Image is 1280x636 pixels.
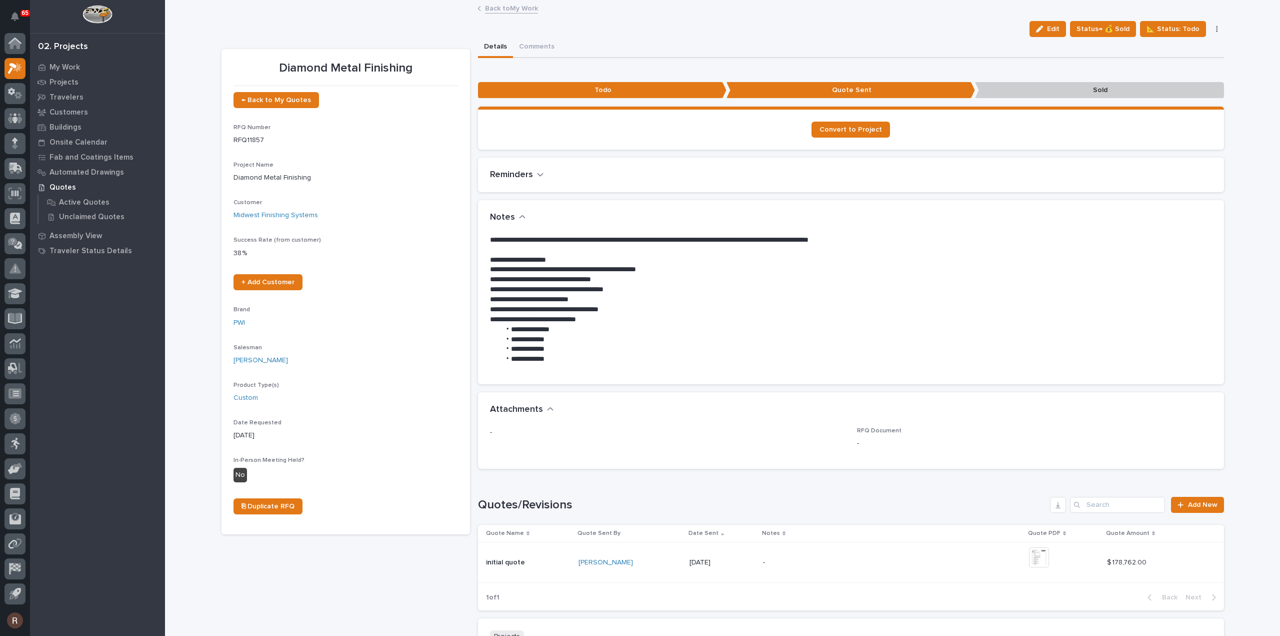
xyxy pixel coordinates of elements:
p: [DATE] [233,430,458,441]
p: Quote Sent [726,82,975,99]
p: Assembly View [49,232,102,241]
a: Travelers [30,90,165,105]
button: Comments [513,37,560,58]
span: Customer [233,200,262,206]
p: Quote Sent By [577,528,620,539]
p: Projects [49,78,78,87]
span: + Add Customer [241,279,294,286]
p: 38 % [233,248,458,259]
span: Date Requested [233,420,281,426]
img: Workspace Logo [82,5,112,24]
p: Automated Drawings [49,168,124,177]
a: Unclaimed Quotes [38,210,165,224]
a: My Work [30,60,165,75]
tr: initial quoteinitial quote [PERSON_NAME] [DATE]-$ 178,762.00$ 178,762.00 [478,542,1224,583]
a: Projects [30,75,165,90]
a: Fab and Coatings Items [30,150,165,165]
span: Add New [1188,501,1217,508]
a: Assembly View [30,228,165,243]
a: ⎘ Duplicate RFQ [233,498,302,514]
a: [PERSON_NAME] [233,355,288,366]
a: PWI [233,318,245,328]
span: Next [1185,593,1207,602]
span: In-Person Meeting Held? [233,457,304,463]
a: Midwest Finishing Systems [233,210,318,221]
p: 1 of 1 [478,585,507,610]
span: Product Type(s) [233,382,279,388]
a: Convert to Project [811,122,890,138]
span: Back [1156,593,1177,602]
p: Traveler Status Details [49,247,132,256]
h1: Quotes/Revisions [478,498,1046,512]
p: RFQ11857 [233,135,458,146]
a: Automated Drawings [30,165,165,180]
p: Date Sent [688,528,718,539]
span: Salesman [233,345,262,351]
a: Custom [233,393,258,403]
a: Onsite Calendar [30,135,165,150]
button: Notes [490,212,526,223]
p: - [857,438,1212,449]
button: Edit [1029,21,1066,37]
span: Success Rate (from customer) [233,237,321,243]
p: Fab and Coatings Items [49,153,133,162]
p: Quotes [49,183,76,192]
span: ← Back to My Quotes [241,97,311,104]
a: + Add Customer [233,274,302,290]
span: Brand [233,307,250,313]
h2: Attachments [490,404,543,415]
span: RFQ Document [857,428,901,434]
p: Diamond Metal Finishing [233,173,458,183]
div: 02. Projects [38,42,88,53]
button: Details [478,37,513,58]
span: Status→ 💰 Sold [1076,23,1129,35]
span: 📐 Status: Todo [1146,23,1199,35]
a: Traveler Status Details [30,243,165,258]
div: No [233,468,247,482]
span: Project Name [233,162,273,168]
p: Quote Name [486,528,524,539]
a: [PERSON_NAME] [578,558,633,567]
span: ⎘ Duplicate RFQ [241,503,294,510]
p: [DATE] [689,558,755,567]
h2: Notes [490,212,515,223]
a: ← Back to My Quotes [233,92,319,108]
span: Convert to Project [819,126,882,133]
button: users-avatar [4,610,25,631]
p: Quote PDF [1028,528,1060,539]
p: initial quote [486,556,527,567]
p: My Work [49,63,80,72]
a: Add New [1171,497,1223,513]
p: Unclaimed Quotes [59,213,124,222]
button: Next [1181,593,1224,602]
p: Buildings [49,123,81,132]
p: Onsite Calendar [49,138,107,147]
button: Back [1139,593,1181,602]
p: Notes [762,528,780,539]
p: Diamond Metal Finishing [233,61,458,76]
h2: Reminders [490,170,533,181]
p: Todo [478,82,726,99]
p: - [763,558,938,567]
div: Notifications65 [12,12,25,28]
p: $ 178,762.00 [1107,556,1148,567]
p: Quote Amount [1106,528,1149,539]
a: Buildings [30,120,165,135]
p: - [490,427,845,438]
a: Active Quotes [38,195,165,209]
p: Travelers [49,93,83,102]
p: Active Quotes [59,198,109,207]
p: Sold [975,82,1223,99]
a: Customers [30,105,165,120]
a: Quotes [30,180,165,195]
span: RFQ Number [233,125,270,131]
span: Edit [1047,25,1059,34]
input: Search [1070,497,1165,513]
p: Customers [49,108,88,117]
button: Status→ 💰 Sold [1070,21,1136,37]
button: Notifications [4,6,25,27]
p: 65 [22,10,28,17]
button: 📐 Status: Todo [1140,21,1206,37]
a: Back toMy Work [485,2,538,14]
